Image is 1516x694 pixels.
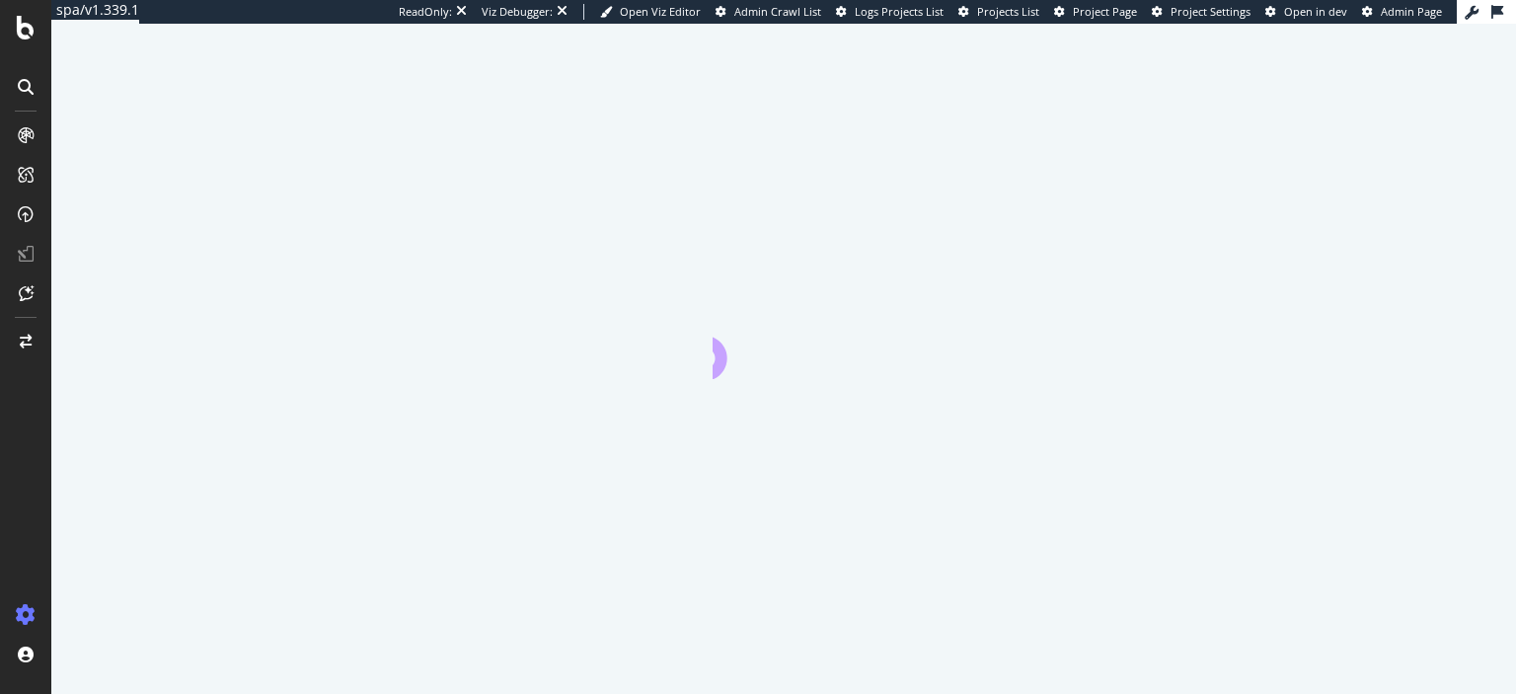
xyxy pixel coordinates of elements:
span: Logs Projects List [855,4,944,19]
span: Open Viz Editor [620,4,701,19]
span: Open in dev [1284,4,1347,19]
a: Projects List [958,4,1039,20]
span: Projects List [977,4,1039,19]
span: Admin Page [1381,4,1442,19]
div: animation [713,308,855,379]
a: Project Settings [1152,4,1251,20]
a: Logs Projects List [836,4,944,20]
a: Open in dev [1265,4,1347,20]
a: Project Page [1054,4,1137,20]
span: Project Settings [1171,4,1251,19]
a: Admin Crawl List [716,4,821,20]
div: Viz Debugger: [482,4,553,20]
div: ReadOnly: [399,4,452,20]
span: Admin Crawl List [734,4,821,19]
span: Project Page [1073,4,1137,19]
a: Open Viz Editor [600,4,701,20]
a: Admin Page [1362,4,1442,20]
